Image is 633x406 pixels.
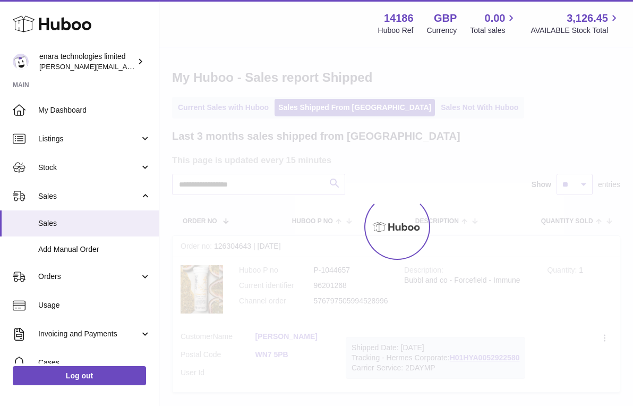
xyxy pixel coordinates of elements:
[470,26,517,36] span: Total sales
[470,11,517,36] a: 0.00 Total sales
[485,11,506,26] span: 0.00
[38,300,151,310] span: Usage
[38,163,140,173] span: Stock
[13,54,29,70] img: Dee@enara.co
[38,329,140,339] span: Invoicing and Payments
[531,11,620,36] a: 3,126.45 AVAILABLE Stock Total
[39,52,135,72] div: enara technologies limited
[384,11,414,26] strong: 14186
[434,11,457,26] strong: GBP
[38,358,151,368] span: Cases
[38,218,151,229] span: Sales
[38,244,151,255] span: Add Manual Order
[38,272,140,282] span: Orders
[427,26,457,36] div: Currency
[378,26,414,36] div: Huboo Ref
[531,26,620,36] span: AVAILABLE Stock Total
[38,134,140,144] span: Listings
[39,62,213,71] span: [PERSON_NAME][EMAIL_ADDRESS][DOMAIN_NAME]
[38,105,151,115] span: My Dashboard
[38,191,140,201] span: Sales
[13,366,146,385] a: Log out
[567,11,608,26] span: 3,126.45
